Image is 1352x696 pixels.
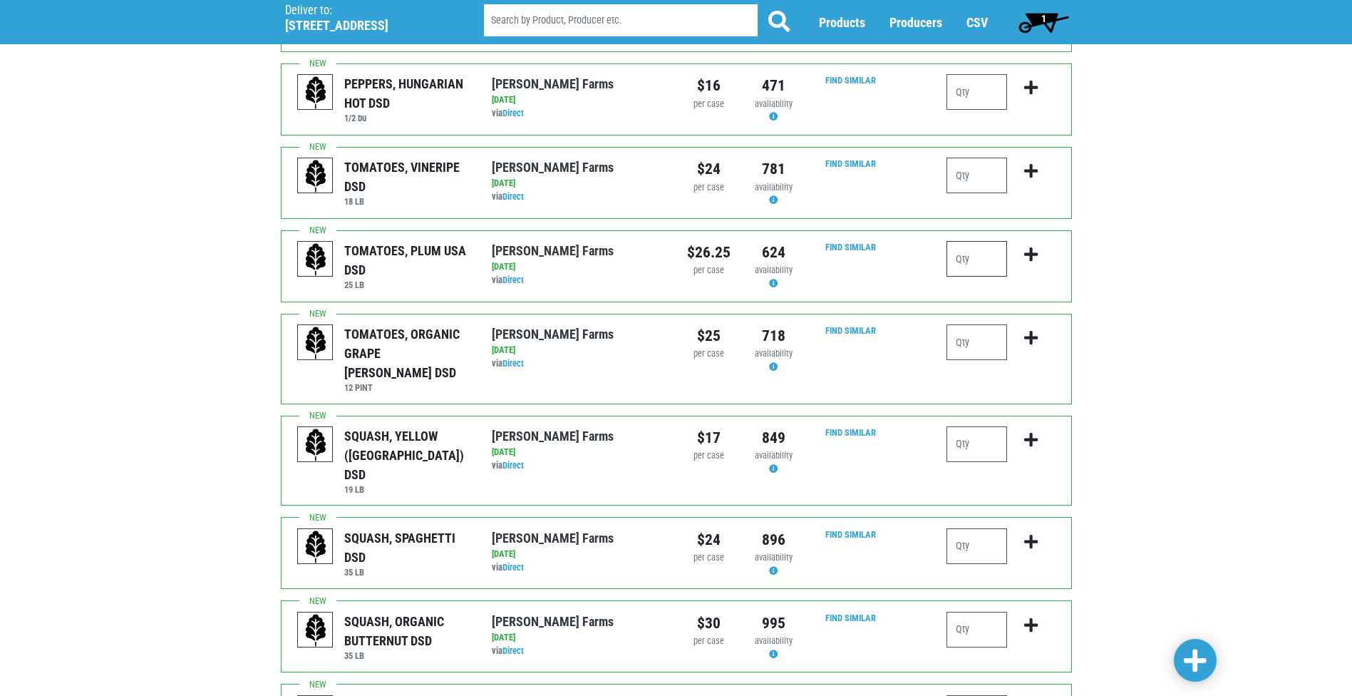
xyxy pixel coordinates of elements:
[492,93,665,107] div: [DATE]
[492,531,614,546] a: [PERSON_NAME] Farms
[492,459,665,473] div: via
[492,243,614,258] a: [PERSON_NAME] Farms
[484,4,758,36] input: Search by Product, Producer etc.
[752,74,795,97] div: 471
[687,241,731,264] div: $26.25
[687,181,731,195] div: per case
[492,107,665,121] div: via
[344,382,470,393] h6: 12 PINT
[492,357,665,371] div: via
[687,635,731,648] div: per case
[752,426,795,449] div: 849
[752,612,795,635] div: 995
[825,427,876,438] a: Find Similar
[825,158,876,169] a: Find Similar
[1041,13,1046,24] span: 1
[687,264,731,277] div: per case
[825,242,876,252] a: Find Similar
[344,241,470,280] div: TOMATOES, PLUM USA DSD
[502,460,524,471] a: Direct
[687,426,731,449] div: $17
[946,241,1007,277] input: Qty
[502,562,524,573] a: Direct
[492,76,614,91] a: [PERSON_NAME] Farms
[492,177,665,190] div: [DATE]
[492,160,614,175] a: [PERSON_NAME] Farms
[492,446,665,459] div: [DATE]
[492,274,665,287] div: via
[492,561,665,575] div: via
[344,280,470,290] h6: 25 LB
[492,614,614,629] a: [PERSON_NAME] Farms
[344,650,470,661] h6: 35 LB
[687,449,731,463] div: per case
[298,325,334,361] img: placeholder-variety-43d6402dacf2d531de610a020419775a.svg
[492,344,665,357] div: [DATE]
[298,427,334,463] img: placeholder-variety-43d6402dacf2d531de610a020419775a.svg
[502,645,524,656] a: Direct
[825,325,876,336] a: Find Similar
[502,191,524,202] a: Direct
[687,74,731,97] div: $16
[946,74,1007,110] input: Qty
[502,275,524,285] a: Direct
[752,528,795,551] div: 896
[298,75,334,111] img: placeholder-variety-43d6402dacf2d531de610a020419775a.svg
[966,15,988,30] a: CSV
[755,98,793,109] span: availability
[502,358,524,369] a: Direct
[285,4,448,18] p: Deliver to:
[285,18,448,34] h5: [STREET_ADDRESS]
[755,635,793,646] span: availability
[344,426,470,484] div: SQUASH, YELLOW ([GEOGRAPHIC_DATA]) DSD
[825,75,876,86] a: Find Similar
[755,450,793,461] span: availability
[298,158,334,194] img: placeholder-variety-43d6402dacf2d531de610a020419775a.svg
[755,265,793,275] span: availability
[946,158,1007,193] input: Qty
[492,631,665,645] div: [DATE]
[344,484,470,495] h6: 19 LB
[946,324,1007,360] input: Qty
[687,98,731,111] div: per case
[298,613,334,648] img: placeholder-variety-43d6402dacf2d531de610a020419775a.svg
[492,190,665,204] div: via
[1012,8,1075,36] a: 1
[755,552,793,563] span: availability
[687,324,731,347] div: $25
[298,242,334,277] img: placeholder-variety-43d6402dacf2d531de610a020419775a.svg
[298,529,334,565] img: placeholder-variety-43d6402dacf2d531de610a020419775a.svg
[502,108,524,118] a: Direct
[819,15,865,30] a: Products
[752,241,795,264] div: 624
[492,429,614,444] a: [PERSON_NAME] Farms
[755,348,793,359] span: availability
[344,158,470,196] div: TOMATOES, VINERIPE DSD
[687,347,731,361] div: per case
[344,196,470,207] h6: 18 LB
[492,327,614,342] a: [PERSON_NAME] Farms
[752,324,795,347] div: 718
[344,612,470,650] div: SQUASH, ORGANIC BUTTERNUT DSD
[825,529,876,540] a: Find Similar
[344,567,470,578] h6: 35 LB
[946,426,1007,462] input: Qty
[687,612,731,635] div: $30
[492,645,665,658] div: via
[344,528,470,567] div: SQUASH, SPAGHETTI DSD
[825,613,876,623] a: Find Similar
[946,612,1007,648] input: Qty
[946,528,1007,564] input: Qty
[344,324,470,382] div: TOMATOES, ORGANIC GRAPE [PERSON_NAME] DSD
[687,551,731,565] div: per case
[752,158,795,180] div: 781
[344,74,470,113] div: PEPPERS, HUNGARIAN HOT DSD
[344,113,470,123] h6: 1/2 bu
[889,15,942,30] a: Producers
[492,260,665,274] div: [DATE]
[492,548,665,561] div: [DATE]
[687,528,731,551] div: $24
[755,182,793,193] span: availability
